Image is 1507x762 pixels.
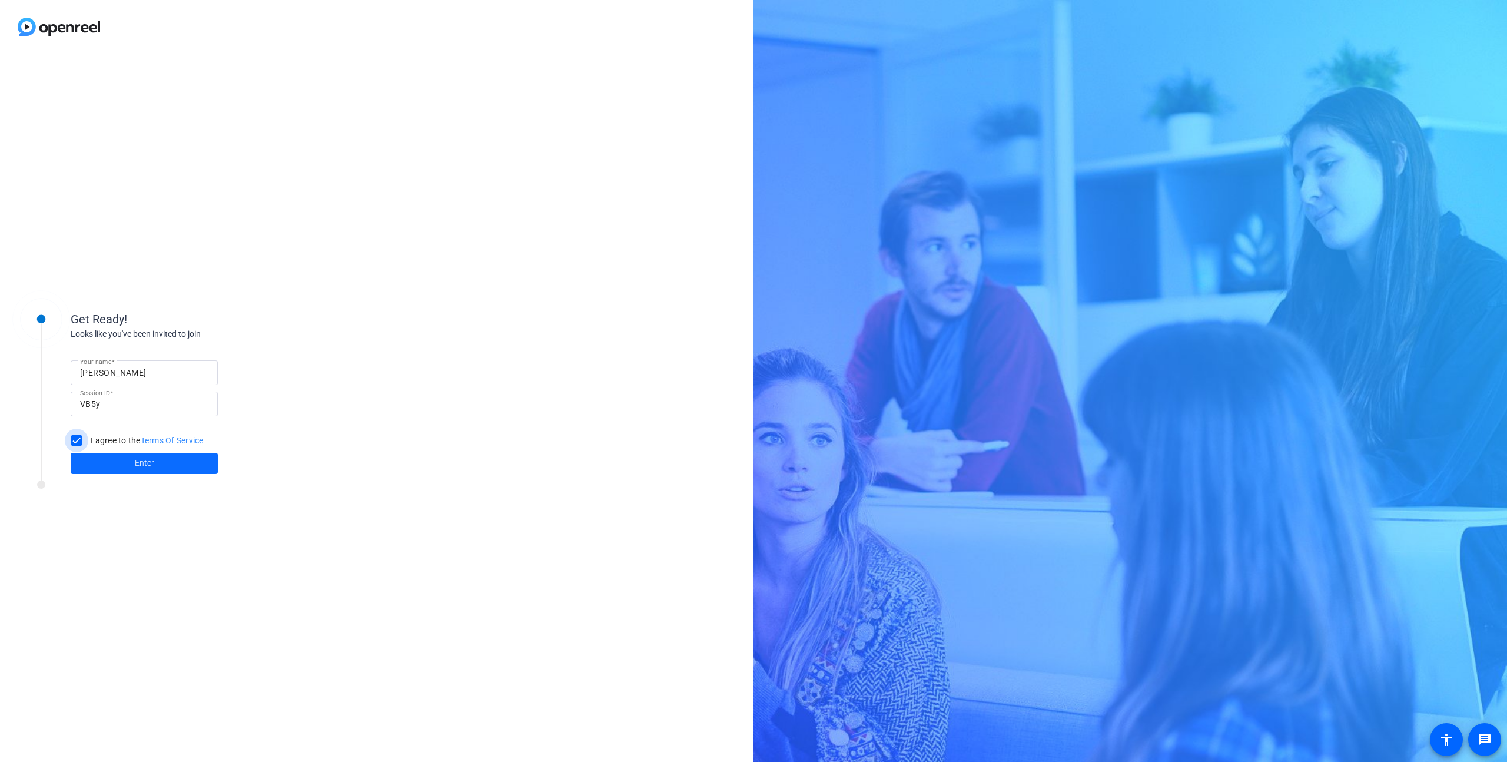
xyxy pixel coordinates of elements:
[135,457,154,469] span: Enter
[141,436,204,445] a: Terms Of Service
[80,358,111,365] mat-label: Your name
[71,328,306,340] div: Looks like you've been invited to join
[88,435,204,446] label: I agree to the
[71,310,306,328] div: Get Ready!
[80,389,110,396] mat-label: Session ID
[71,453,218,474] button: Enter
[1439,733,1453,747] mat-icon: accessibility
[1478,733,1492,747] mat-icon: message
